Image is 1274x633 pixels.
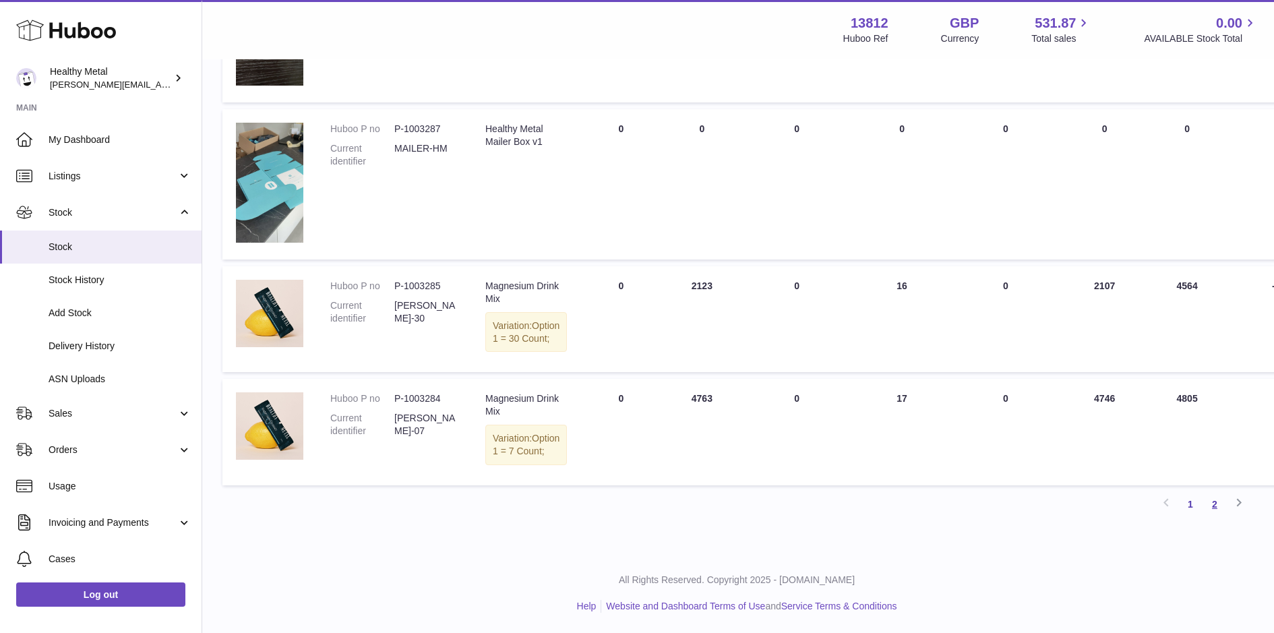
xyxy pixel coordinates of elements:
[485,392,567,418] div: Magnesium Drink Mix
[394,299,458,325] dd: [PERSON_NAME]-30
[493,320,559,344] span: Option 1 = 30 Count;
[49,444,177,456] span: Orders
[330,299,394,325] dt: Current identifier
[394,280,458,293] dd: P-1003285
[236,280,303,347] img: product image
[1151,109,1224,260] td: 0
[742,109,851,260] td: 0
[485,312,567,353] div: Variation:
[16,68,36,88] img: jose@healthy-metal.com
[330,142,394,168] dt: Current identifier
[742,379,851,485] td: 0
[1003,393,1008,404] span: 0
[1203,492,1227,516] a: 2
[851,109,952,260] td: 0
[941,32,979,45] div: Currency
[485,425,567,465] div: Variation:
[394,392,458,405] dd: P-1003284
[49,407,177,420] span: Sales
[49,206,177,219] span: Stock
[843,32,888,45] div: Huboo Ref
[1059,109,1151,260] td: 0
[49,553,191,566] span: Cases
[950,14,979,32] strong: GBP
[661,109,742,260] td: 0
[50,79,270,90] span: [PERSON_NAME][EMAIL_ADDRESS][DOMAIN_NAME]
[330,392,394,405] dt: Huboo P no
[1031,32,1091,45] span: Total sales
[49,373,191,386] span: ASN Uploads
[577,601,597,611] a: Help
[781,601,897,611] a: Service Terms & Conditions
[485,280,567,305] div: Magnesium Drink Mix
[1144,14,1258,45] a: 0.00 AVAILABLE Stock Total
[601,600,897,613] li: and
[394,142,458,168] dd: MAILER-HM
[236,123,303,243] img: product image
[49,241,191,253] span: Stock
[49,340,191,353] span: Delivery History
[49,170,177,183] span: Listings
[1151,266,1224,373] td: 4564
[485,123,567,148] div: Healthy Metal Mailer Box v1
[1059,266,1151,373] td: 2107
[851,379,952,485] td: 17
[1151,379,1224,485] td: 4805
[606,601,765,611] a: Website and Dashboard Terms of Use
[236,392,303,460] img: product image
[1059,379,1151,485] td: 4746
[49,274,191,287] span: Stock History
[330,412,394,438] dt: Current identifier
[1003,123,1008,134] span: 0
[1144,32,1258,45] span: AVAILABLE Stock Total
[1031,14,1091,45] a: 531.87 Total sales
[661,379,742,485] td: 4763
[330,280,394,293] dt: Huboo P no
[580,266,661,373] td: 0
[580,379,661,485] td: 0
[851,266,952,373] td: 16
[16,582,185,607] a: Log out
[1216,14,1242,32] span: 0.00
[50,65,171,91] div: Healthy Metal
[580,109,661,260] td: 0
[49,307,191,320] span: Add Stock
[49,516,177,529] span: Invoicing and Payments
[394,123,458,135] dd: P-1003287
[742,266,851,373] td: 0
[851,14,888,32] strong: 13812
[394,412,458,438] dd: [PERSON_NAME]-07
[49,480,191,493] span: Usage
[330,123,394,135] dt: Huboo P no
[1003,280,1008,291] span: 0
[1178,492,1203,516] a: 1
[661,266,742,373] td: 2123
[212,574,1262,586] p: All Rights Reserved. Copyright 2025 - [DOMAIN_NAME]
[1035,14,1076,32] span: 531.87
[49,133,191,146] span: My Dashboard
